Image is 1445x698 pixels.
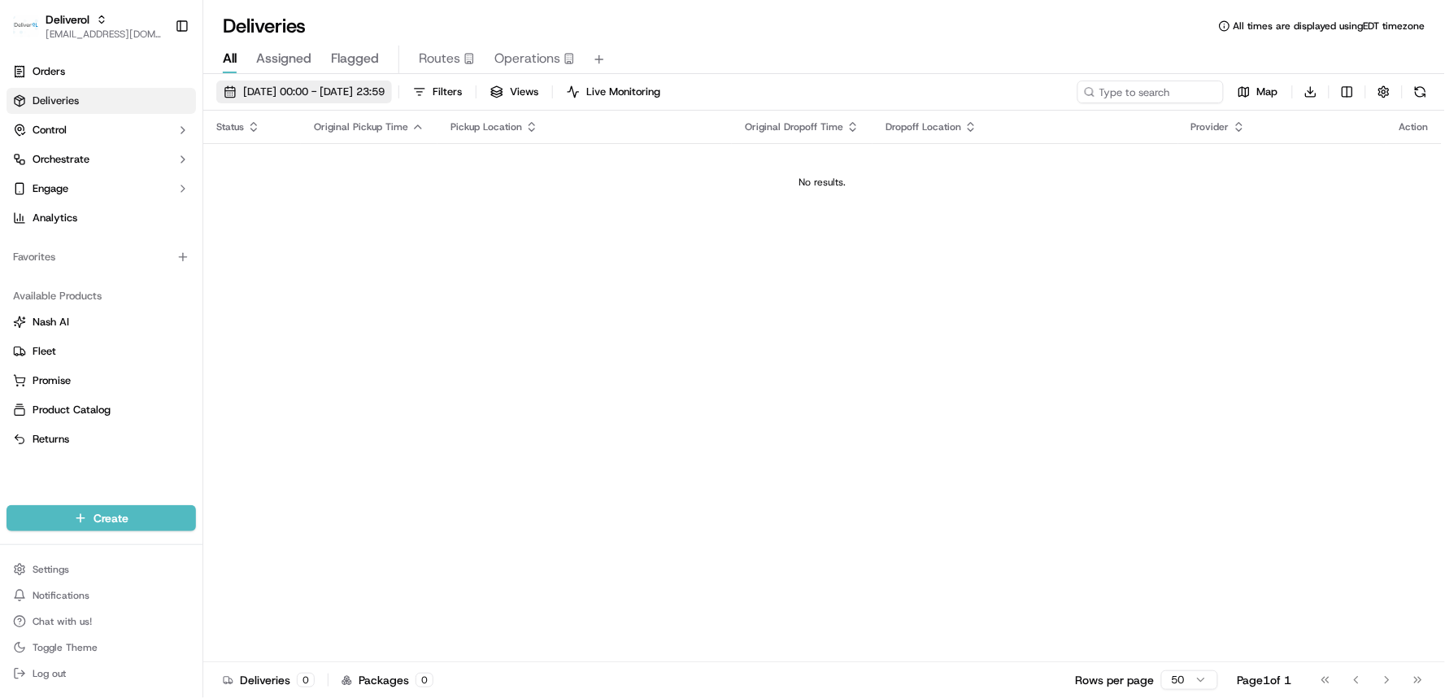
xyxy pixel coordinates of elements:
[16,237,42,263] img: Chris Sexton
[33,315,69,329] span: Nash AI
[256,49,311,68] span: Assigned
[483,81,546,103] button: Views
[13,403,189,417] a: Product Catalog
[7,283,196,309] div: Available Products
[137,365,150,378] div: 💻
[13,344,189,359] a: Fleet
[13,373,189,388] a: Promise
[1257,85,1278,99] span: Map
[1238,672,1292,688] div: Page 1 of 1
[33,641,98,654] span: Toggle Theme
[33,123,67,137] span: Control
[10,357,131,386] a: 📗Knowledge Base
[50,252,132,265] span: [PERSON_NAME]
[16,281,42,307] img: Faraz Last Mile
[1076,672,1155,688] p: Rows per page
[16,365,29,378] div: 📗
[1399,120,1429,133] div: Action
[33,667,66,680] span: Log out
[7,176,196,202] button: Engage
[297,673,315,687] div: 0
[33,615,92,628] span: Chat with us!
[450,120,522,133] span: Pickup Location
[216,120,244,133] span: Status
[419,49,460,68] span: Routes
[7,7,168,46] button: DeliverolDeliverol[EMAIL_ADDRESS][DOMAIN_NAME]
[7,558,196,581] button: Settings
[223,672,315,688] div: Deliveries
[276,160,296,180] button: Start new chat
[13,15,39,37] img: Deliverol
[559,81,668,103] button: Live Monitoring
[33,373,71,388] span: Promise
[7,662,196,685] button: Log out
[73,172,224,185] div: We're available if you need us!
[7,338,196,364] button: Fleet
[126,296,132,309] span: •
[7,610,196,633] button: Chat with us!
[7,584,196,607] button: Notifications
[42,105,293,122] input: Got a question? Start typing here...
[33,589,89,602] span: Notifications
[144,252,177,265] span: [DATE]
[745,120,843,133] span: Original Dropoff Time
[46,11,89,28] button: Deliverol
[7,368,196,394] button: Promise
[131,357,268,386] a: 💻API Documentation
[510,85,538,99] span: Views
[135,252,141,265] span: •
[33,563,69,576] span: Settings
[33,181,68,196] span: Engage
[494,49,560,68] span: Operations
[73,155,267,172] div: Start new chat
[33,364,124,380] span: Knowledge Base
[210,176,1435,189] div: No results.
[33,64,65,79] span: Orders
[7,146,196,172] button: Orchestrate
[154,364,261,380] span: API Documentation
[7,505,196,531] button: Create
[7,117,196,143] button: Control
[50,296,123,309] span: Faraz Last Mile
[33,403,111,417] span: Product Catalog
[34,155,63,185] img: 4281594248423_2fcf9dad9f2a874258b8_72.png
[16,65,296,91] p: Welcome 👋
[7,309,196,335] button: Nash AI
[7,205,196,231] a: Analytics
[314,120,408,133] span: Original Pickup Time
[252,208,296,228] button: See all
[33,344,56,359] span: Fleet
[13,315,189,329] a: Nash AI
[223,49,237,68] span: All
[7,397,196,423] button: Product Catalog
[13,432,189,447] a: Returns
[162,404,197,416] span: Pylon
[115,403,197,416] a: Powered byPylon
[16,16,49,49] img: Nash
[342,672,433,688] div: Packages
[216,81,392,103] button: [DATE] 00:00 - [DATE] 23:59
[586,85,660,99] span: Live Monitoring
[1234,20,1425,33] span: All times are displayed using EDT timezone
[94,510,128,526] span: Create
[886,120,961,133] span: Dropoff Location
[46,28,162,41] button: [EMAIL_ADDRESS][DOMAIN_NAME]
[416,673,433,687] div: 0
[33,152,89,167] span: Orchestrate
[135,296,168,309] span: [DATE]
[7,59,196,85] a: Orders
[33,94,79,108] span: Deliveries
[433,85,462,99] span: Filters
[1191,120,1230,133] span: Provider
[7,88,196,114] a: Deliveries
[16,155,46,185] img: 1736555255976-a54dd68f-1ca7-489b-9aae-adbdc363a1c4
[7,244,196,270] div: Favorites
[33,432,69,447] span: Returns
[7,426,196,452] button: Returns
[33,211,77,225] span: Analytics
[16,212,109,225] div: Past conversations
[1230,81,1286,103] button: Map
[223,13,306,39] h1: Deliveries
